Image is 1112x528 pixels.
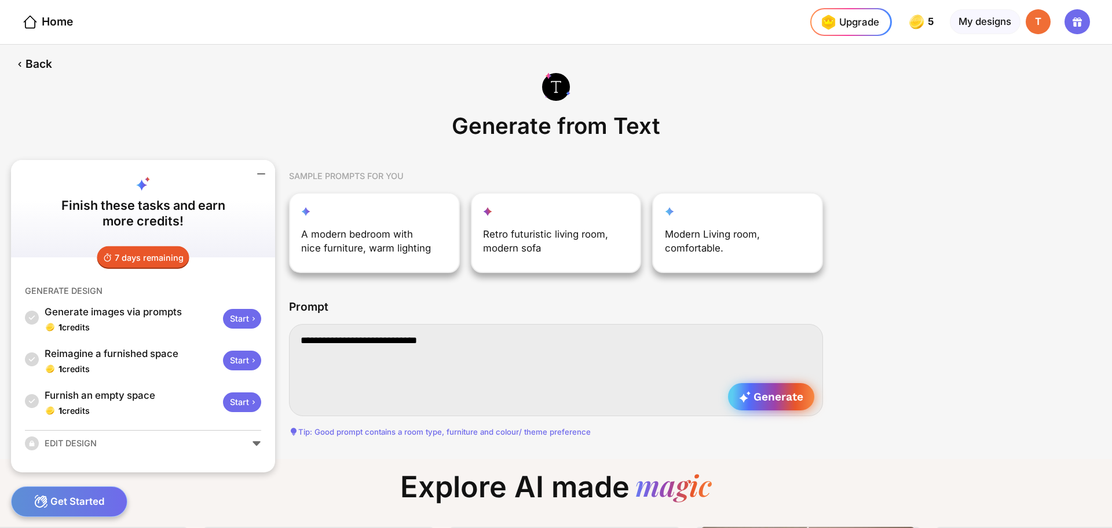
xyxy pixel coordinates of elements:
[58,364,62,374] span: 1
[446,109,665,148] div: Generate from Text
[289,159,823,193] div: SAMPLE PROMPTS FOR YOU
[289,427,823,436] div: Tip: Good prompt contains a room type, furniture and colour/ theme preference
[817,11,879,33] div: Upgrade
[97,246,189,268] div: 7 days remaining
[58,406,62,416] span: 1
[542,72,570,101] img: generate-from-text-icon.svg
[223,392,261,412] div: Start
[635,470,712,505] div: magic
[928,16,936,27] span: 5
[58,363,90,374] div: credits
[22,14,73,31] div: Home
[301,227,433,261] div: A modern bedroom with nice furniture, warm lighting
[223,309,261,329] div: Start
[665,207,674,216] img: customization-star-icon.svg
[45,347,218,361] div: Reimagine a furnished space
[817,11,839,33] img: upgrade-nav-btn-icon.gif
[223,351,261,370] div: Start
[51,198,236,228] div: Finish these tasks and earn more credits!
[389,470,723,516] div: Explore AI made
[301,207,310,216] img: reimagine-star-icon.svg
[483,207,492,216] img: fill-up-your-space-star-icon.svg
[58,405,90,416] div: credits
[25,285,103,296] div: GENERATE DESIGN
[950,9,1020,34] div: My designs
[45,305,218,319] div: Generate images via prompts
[45,388,218,402] div: Furnish an empty space
[739,390,803,403] span: Generate
[1026,9,1051,34] div: T
[665,227,796,261] div: Modern Living room, comfortable.
[289,301,328,314] div: Prompt
[11,486,127,517] div: Get Started
[58,322,90,333] div: credits
[483,227,614,261] div: Retro futuristic living room, modern sofa
[58,322,62,332] span: 1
